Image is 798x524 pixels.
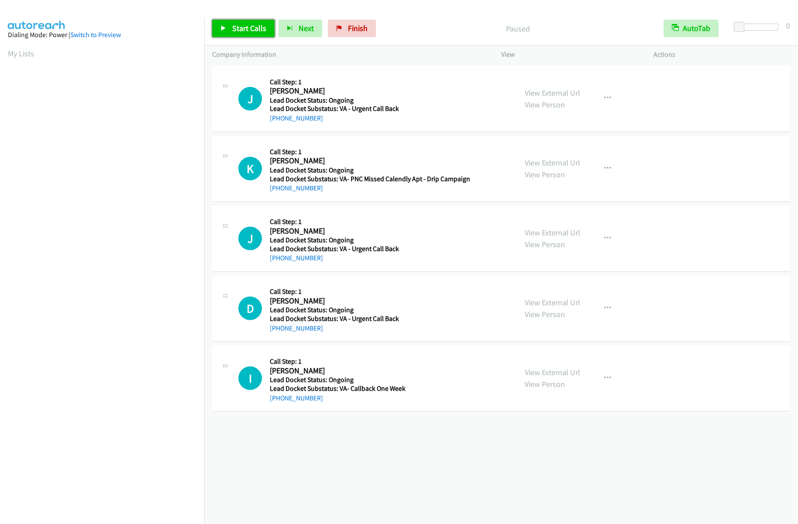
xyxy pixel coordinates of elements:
[270,384,467,393] h5: Lead Docket Substatus: VA- Callback One Week
[270,394,323,402] a: [PHONE_NUMBER]
[525,169,565,179] a: View Person
[270,175,470,183] h5: Lead Docket Substatus: VA- PNC Missed Calendly Apt - Drip Campaign
[8,67,204,482] iframe: Dialpad
[238,366,262,390] h1: I
[270,357,467,366] h5: Call Step: 1
[8,30,196,40] div: Dialing Mode: Power |
[270,184,323,192] a: [PHONE_NUMBER]
[525,239,565,249] a: View Person
[279,20,322,37] button: Next
[525,297,580,307] a: View External Url
[270,114,323,122] a: [PHONE_NUMBER]
[270,324,323,332] a: [PHONE_NUMBER]
[270,376,467,384] h5: Lead Docket Status: Ongoing
[525,309,565,319] a: View Person
[238,296,262,320] h1: D
[8,48,34,59] a: My Lists
[270,236,467,245] h5: Lead Docket Status: Ongoing
[270,254,323,262] a: [PHONE_NUMBER]
[212,20,275,37] a: Start Calls
[270,148,470,156] h5: Call Step: 1
[328,20,376,37] a: Finish
[525,379,565,389] a: View Person
[654,49,790,60] p: Actions
[270,78,467,86] h5: Call Step: 1
[525,100,565,110] a: View Person
[270,287,467,296] h5: Call Step: 1
[238,227,262,250] div: The call is yet to be attempted
[664,20,719,37] button: AutoTab
[388,23,648,34] p: Paused
[70,31,121,39] a: Switch to Preview
[270,156,467,166] h2: [PERSON_NAME]
[525,88,580,98] a: View External Url
[525,367,580,377] a: View External Url
[270,217,467,226] h5: Call Step: 1
[270,86,467,96] h2: [PERSON_NAME]
[738,24,778,31] div: Delay between calls (in seconds)
[238,366,262,390] div: The call is yet to be attempted
[270,296,467,306] h2: [PERSON_NAME]
[299,23,314,33] span: Next
[212,49,485,60] p: Company Information
[786,20,790,31] div: 0
[238,157,262,180] div: The call is yet to be attempted
[270,366,467,376] h2: [PERSON_NAME]
[270,226,467,236] h2: [PERSON_NAME]
[232,23,266,33] span: Start Calls
[270,166,470,175] h5: Lead Docket Status: Ongoing
[270,245,467,253] h5: Lead Docket Substatus: VA - Urgent Call Back
[270,306,467,314] h5: Lead Docket Status: Ongoing
[348,23,368,33] span: Finish
[270,314,467,323] h5: Lead Docket Substatus: VA - Urgent Call Back
[238,296,262,320] div: The call is yet to be attempted
[238,157,262,180] h1: K
[270,104,467,113] h5: Lead Docket Substatus: VA - Urgent Call Back
[238,227,262,250] h1: J
[270,96,467,105] h5: Lead Docket Status: Ongoing
[525,158,580,168] a: View External Url
[238,87,262,110] div: The call is yet to be attempted
[525,228,580,238] a: View External Url
[501,49,638,60] p: View
[238,87,262,110] h1: J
